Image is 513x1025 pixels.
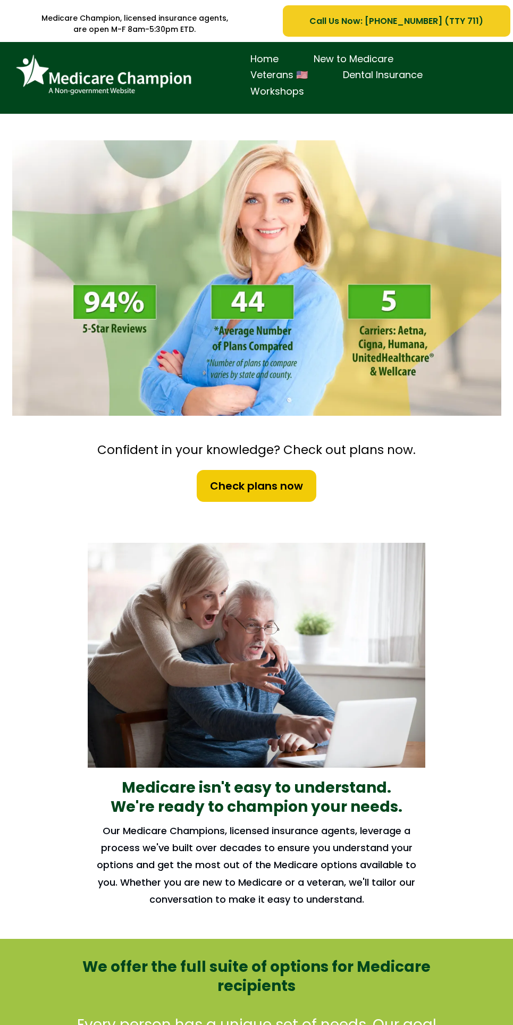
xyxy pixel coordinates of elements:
[233,83,322,100] a: Workshops
[3,24,267,35] p: are open M-F 8am-5:30pm ETD.
[111,796,402,817] strong: We're ready to champion your needs.
[325,67,440,83] a: Dental Insurance
[283,5,510,37] a: Call Us Now: 1-833-823-1990 (TTY 711)
[7,442,507,458] h2: Confident in your knowledge? Check out plans now.
[233,51,296,68] a: Home
[196,469,317,503] a: Check plans now
[309,14,483,28] span: Call Us Now: [PHONE_NUMBER] (TTY 711)
[82,956,431,996] strong: We offer the full suite of options for Medicare recipients
[296,51,411,68] a: New to Medicare
[11,50,197,100] img: Brand Logo
[3,13,267,24] p: Medicare Champion, licensed insurance agents,
[210,478,303,494] span: Check plans now
[88,822,425,909] h2: Our Medicare Champions, licensed insurance agents, leverage a process we've built over decades to...
[233,67,325,83] a: Veterans 🇺🇸
[122,777,391,798] strong: Medicare isn't easy to understand.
